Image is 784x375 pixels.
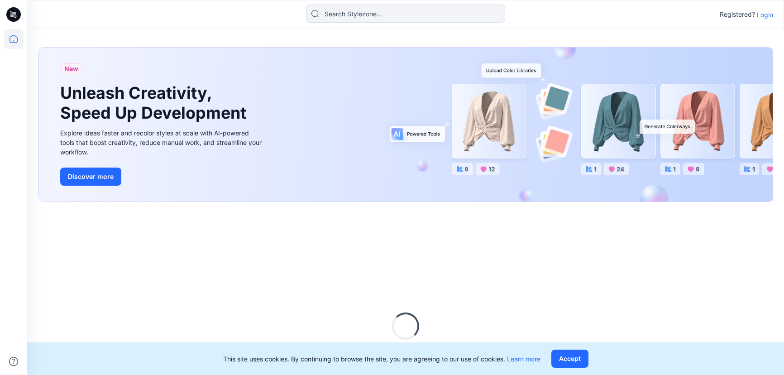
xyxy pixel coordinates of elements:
[306,5,505,23] input: Search Stylezone…
[551,350,588,368] button: Accept
[60,128,264,157] div: Explore ideas faster and recolor styles at scale with AI-powered tools that boost creativity, red...
[223,354,540,364] p: This site uses cookies. By continuing to browse the site, you are agreeing to our use of cookies.
[60,168,264,186] a: Discover more
[64,63,78,74] span: New
[60,168,121,186] button: Discover more
[60,83,250,122] h1: Unleash Creativity, Speed Up Development
[507,355,540,363] a: Learn more
[720,9,755,20] p: Registered?
[757,10,773,19] p: Login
